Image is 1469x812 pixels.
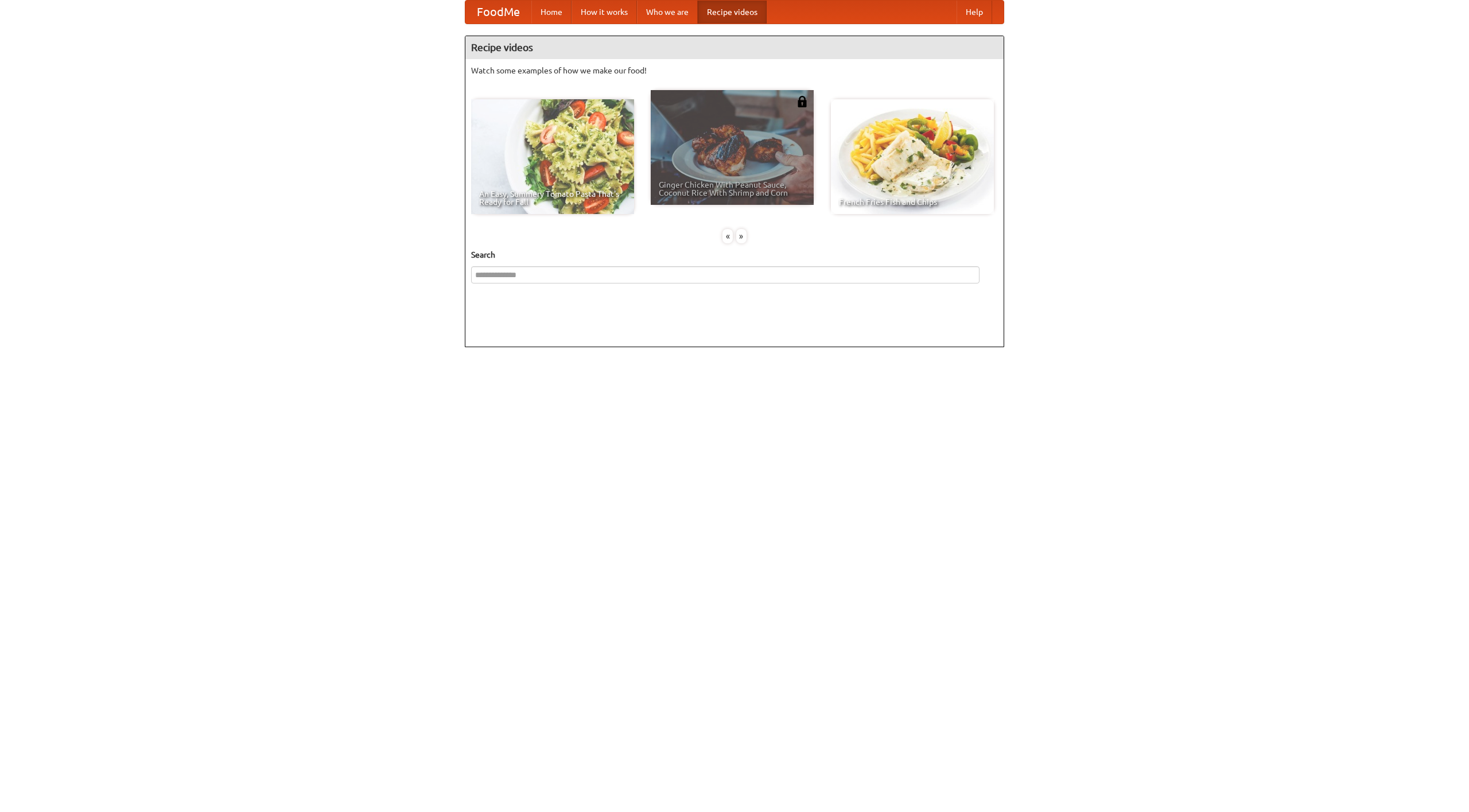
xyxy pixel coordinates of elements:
[479,190,626,206] span: An Easy, Summery Tomato Pasta That's Ready for Fall
[722,229,733,243] div: «
[471,65,998,76] p: Watch some examples of how we make our food!
[957,1,992,24] a: Help
[698,1,767,24] a: Recipe videos
[471,249,998,261] h5: Search
[471,99,634,214] a: An Easy, Summery Tomato Pasta That's Ready for Fall
[637,1,698,24] a: Who we are
[465,1,531,24] a: FoodMe
[839,198,986,206] span: French Fries Fish and Chips
[531,1,572,24] a: Home
[572,1,637,24] a: How it works
[796,96,808,107] img: 483408.png
[465,36,1004,59] h4: Recipe videos
[736,229,747,243] div: »
[831,99,994,214] a: French Fries Fish and Chips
